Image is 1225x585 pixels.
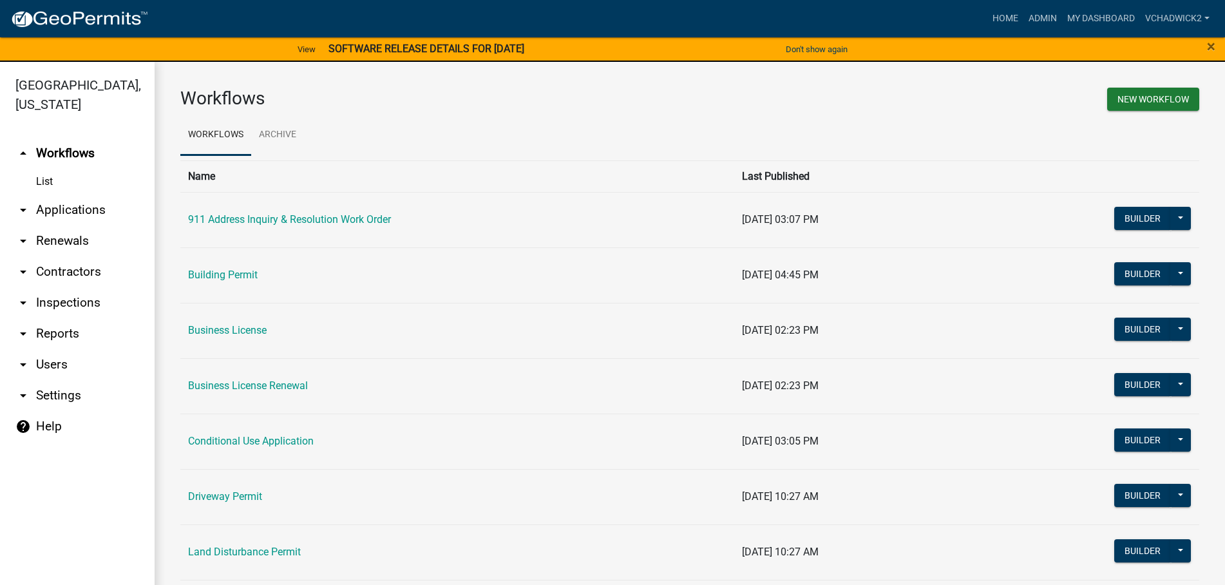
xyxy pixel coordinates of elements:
h3: Workflows [180,88,680,110]
i: arrow_drop_down [15,326,31,341]
a: 911 Address Inquiry & Resolution Work Order [188,213,391,225]
i: help [15,419,31,434]
a: View [292,39,321,60]
span: [DATE] 03:05 PM [742,435,819,447]
button: Builder [1114,484,1171,507]
i: arrow_drop_down [15,295,31,311]
button: Builder [1114,373,1171,396]
a: Driveway Permit [188,490,262,503]
i: arrow_drop_down [15,202,31,218]
a: My Dashboard [1062,6,1140,31]
button: Builder [1114,207,1171,230]
th: Name [180,160,734,192]
span: [DATE] 10:27 AM [742,546,819,558]
a: Workflows [180,115,251,156]
button: Builder [1114,428,1171,452]
a: VChadwick2 [1140,6,1215,31]
a: Archive [251,115,304,156]
span: [DATE] 02:23 PM [742,324,819,336]
span: [DATE] 10:27 AM [742,490,819,503]
strong: SOFTWARE RELEASE DETAILS FOR [DATE] [328,43,524,55]
span: [DATE] 04:45 PM [742,269,819,281]
button: Close [1207,39,1215,54]
th: Last Published [734,160,965,192]
button: Builder [1114,539,1171,562]
button: New Workflow [1107,88,1199,111]
button: Don't show again [781,39,853,60]
a: Admin [1023,6,1062,31]
a: Home [987,6,1023,31]
a: Conditional Use Application [188,435,314,447]
a: Business License Renewal [188,379,308,392]
button: Builder [1114,262,1171,285]
a: Land Disturbance Permit [188,546,301,558]
i: arrow_drop_down [15,233,31,249]
button: Builder [1114,318,1171,341]
i: arrow_drop_down [15,388,31,403]
span: [DATE] 02:23 PM [742,379,819,392]
i: arrow_drop_down [15,357,31,372]
i: arrow_drop_down [15,264,31,280]
i: arrow_drop_up [15,146,31,161]
a: Building Permit [188,269,258,281]
span: [DATE] 03:07 PM [742,213,819,225]
span: × [1207,37,1215,55]
a: Business License [188,324,267,336]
